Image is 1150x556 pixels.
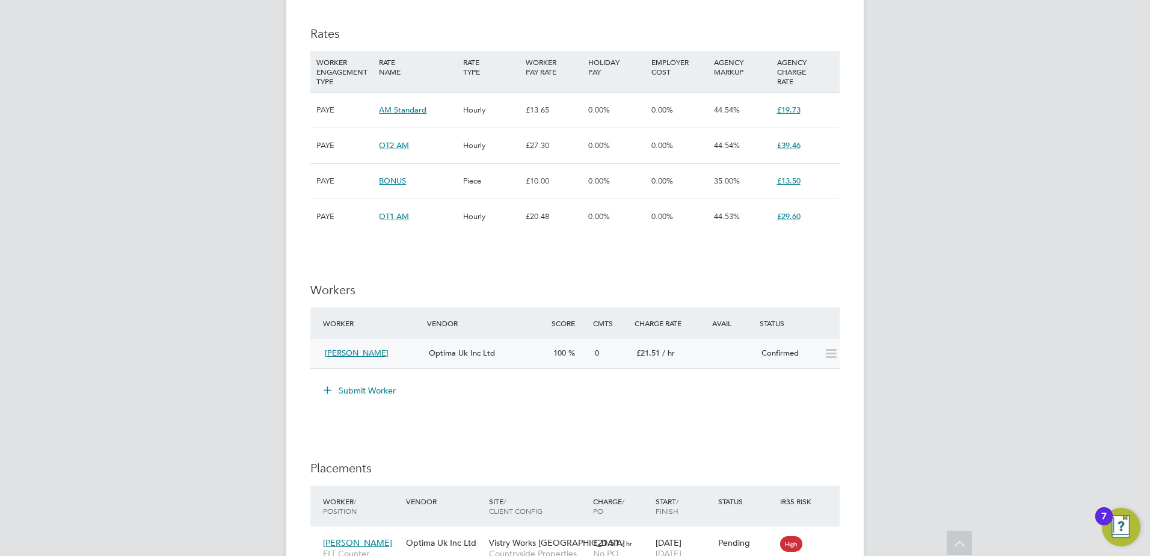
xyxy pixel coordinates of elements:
div: Charge Rate [632,312,694,334]
button: Open Resource Center, 7 new notifications [1102,508,1140,546]
span: £19.73 [777,105,801,115]
span: 35.00% [714,176,740,186]
div: Vendor [424,312,549,334]
div: RATE TYPE [460,51,523,82]
div: WORKER PAY RATE [523,51,585,82]
span: £29.60 [777,211,801,221]
span: High [780,536,802,552]
span: 0.00% [651,140,673,150]
div: Hourly [460,128,523,163]
div: Piece [460,164,523,199]
div: HOLIDAY PAY [585,51,648,82]
span: [PERSON_NAME] [323,537,392,548]
div: £27.30 [523,128,585,163]
div: RATE NAME [376,51,460,82]
span: / Client Config [489,496,543,516]
div: AGENCY CHARGE RATE [774,51,837,92]
div: Pending [718,537,775,548]
span: £39.46 [777,140,801,150]
div: Worker [320,490,403,522]
div: £20.48 [523,199,585,234]
div: Vendor [403,490,486,512]
span: 44.54% [714,105,740,115]
div: Start [653,490,715,522]
div: EMPLOYER COST [648,51,711,82]
span: Vistry Works [GEOGRAPHIC_DATA] [489,537,625,548]
div: Confirmed [757,344,819,363]
span: 0.00% [588,211,610,221]
div: PAYE [313,199,376,234]
span: / hr [622,539,632,548]
div: PAYE [313,93,376,128]
div: WORKER ENGAGEMENT TYPE [313,51,376,92]
span: OT1 AM [379,211,409,221]
span: £21.51 [593,537,620,548]
div: AGENCY MARKUP [711,51,773,82]
div: Score [549,312,590,334]
div: Cmts [590,312,632,334]
div: PAYE [313,128,376,163]
a: [PERSON_NAME]FLT Counter Balance (Optima)Optima Uk Inc LtdVistry Works [GEOGRAPHIC_DATA]Countrysi... [320,531,840,541]
span: 0.00% [651,211,673,221]
span: / hr [662,348,675,358]
span: 0.00% [651,105,673,115]
h3: Rates [310,26,840,42]
div: Status [715,490,778,512]
div: Optima Uk Inc Ltd [403,531,486,554]
div: Site [486,490,590,522]
span: £21.51 [636,348,660,358]
span: 0.00% [651,176,673,186]
div: Hourly [460,199,523,234]
span: 0 [595,348,599,358]
div: Avail [694,312,757,334]
div: £13.65 [523,93,585,128]
span: OT2 AM [379,140,409,150]
div: Charge [590,490,653,522]
span: / Position [323,496,357,516]
span: 0.00% [588,105,610,115]
span: / Finish [656,496,678,516]
div: 7 [1101,516,1107,532]
span: 44.54% [714,140,740,150]
span: 0.00% [588,176,610,186]
span: 100 [553,348,566,358]
h3: Workers [310,282,840,298]
div: Worker [320,312,424,334]
div: Hourly [460,93,523,128]
span: AM Standard [379,105,426,115]
span: 44.53% [714,211,740,221]
span: [PERSON_NAME] [325,348,389,358]
div: Status [757,312,840,334]
span: Optima Uk Inc Ltd [429,348,495,358]
div: £10.00 [523,164,585,199]
span: 0.00% [588,140,610,150]
h3: Placements [310,460,840,476]
span: £13.50 [777,176,801,186]
div: IR35 Risk [777,490,819,512]
span: / PO [593,496,624,516]
span: BONUS [379,176,406,186]
div: PAYE [313,164,376,199]
button: Submit Worker [315,381,405,400]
